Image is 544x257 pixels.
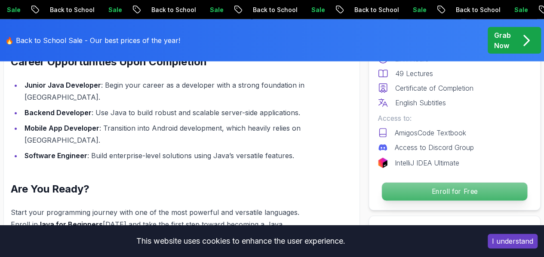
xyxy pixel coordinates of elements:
li: : Use Java to build robust and scalable server-side applications. [22,107,319,119]
li: : Transition into Android development, which heavily relies on [GEOGRAPHIC_DATA]. [22,122,319,146]
p: Back to School [246,6,304,14]
h2: Are You Ready? [11,182,319,196]
strong: Backend Developer [25,108,92,117]
p: AmigosCode Textbook [395,128,466,138]
p: Certificate of Completion [395,83,473,93]
p: 49 Lectures [395,68,433,79]
p: 🔥 Back to School Sale - Our best prices of the year! [5,35,180,46]
button: Enroll for Free [381,182,528,201]
li: : Build enterprise-level solutions using Java’s versatile features. [22,150,319,162]
strong: Java for Beginners [38,220,103,229]
p: Back to School [144,6,203,14]
p: Back to School [449,6,507,14]
li: : Begin your career as a developer with a strong foundation in [GEOGRAPHIC_DATA]. [22,79,319,103]
h2: Career Opportunities Upon Completion [11,55,319,69]
p: Sale [406,6,433,14]
strong: Software Engineer [25,151,87,160]
p: Grab Now [494,30,511,51]
p: Access to Discord Group [395,142,474,153]
h2: Share this Course [378,225,532,237]
p: Back to School [347,6,406,14]
div: This website uses cookies to enhance the user experience. [6,232,475,251]
strong: Mobile App Developer [25,124,99,132]
p: Sale [203,6,231,14]
p: English Subtitles [395,98,446,108]
p: Enroll for Free [382,183,527,201]
p: Sale [304,6,332,14]
button: Accept cookies [488,234,538,248]
p: Access to: [378,113,532,123]
p: IntelliJ IDEA Ultimate [395,158,459,168]
p: Start your programming journey with one of the most powerful and versatile languages. Enroll in [... [11,206,319,242]
strong: Junior Java Developer [25,81,101,89]
p: Sale [101,6,129,14]
p: Back to School [43,6,101,14]
img: jetbrains logo [378,158,388,168]
p: Sale [507,6,535,14]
